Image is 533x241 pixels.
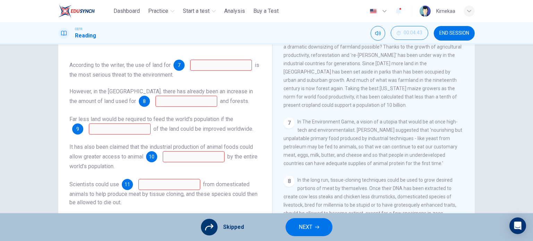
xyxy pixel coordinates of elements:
[153,126,253,132] span: of the land could be improved worldwide.
[284,177,460,241] span: In the long run, tissue-cloning techniques could be used to grow desired portions of meat by them...
[148,7,168,15] span: Practice
[58,4,95,18] img: ELTC logo
[69,144,253,160] span: It has also been claimed that the industrial production of animal foods could allow greater acces...
[69,116,233,122] span: Far less land would be required to feed the world's population if the
[220,98,249,104] span: and forests.
[420,6,431,17] img: Profile picture
[111,5,143,17] button: Dashboard
[509,217,526,234] div: Open Intercom Messenger
[221,5,248,17] button: Analysis
[223,223,244,231] span: Skipped
[391,26,428,40] button: 00:04:43
[253,7,279,15] span: Buy a Test
[113,7,140,15] span: Dashboard
[371,26,385,41] div: Mute
[145,5,177,17] button: Practice
[251,5,281,17] button: Buy a Test
[75,32,96,40] h1: Reading
[143,99,146,104] span: 8
[69,181,119,188] span: Scientists could use
[404,30,422,36] span: 00:04:43
[69,88,253,104] span: However, in the [GEOGRAPHIC_DATA]. there has already been an increase in the amount of land used for
[224,7,245,15] span: Analysis
[284,118,295,129] div: 7
[391,26,428,41] div: Hide
[436,7,455,15] div: Kirnekaa
[69,181,257,206] span: from domesticated animals to help produce meat by tissue cloning, and these species could then be...
[75,27,82,32] span: CEFR
[183,7,210,15] span: Start a test
[369,9,378,14] img: en
[76,127,79,131] span: 9
[286,218,332,236] button: NEXT
[299,222,312,232] span: NEXT
[178,63,180,68] span: 7
[284,176,295,187] div: 8
[69,62,171,68] span: According to the writer, the use of land for
[439,31,469,36] span: END SESSION
[125,182,130,187] span: 11
[284,119,462,166] span: In The Environment Game, a vision of a utopia that would be at once high-tech and environmentalis...
[434,26,475,41] button: END SESSION
[149,154,154,159] span: 10
[180,5,219,17] button: Start a test
[58,4,111,18] a: ELTC logo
